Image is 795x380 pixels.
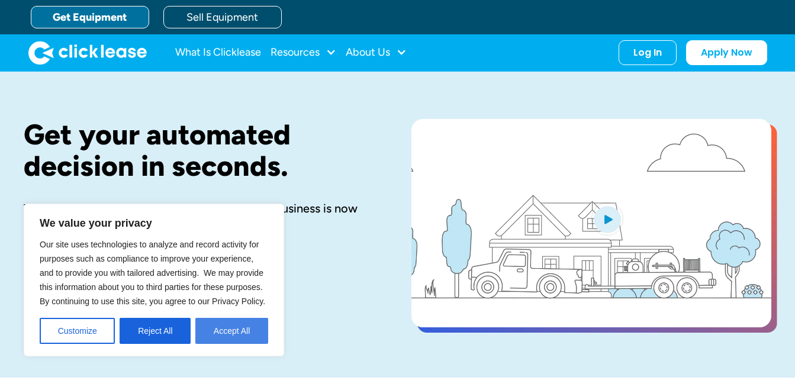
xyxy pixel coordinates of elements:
[24,119,374,182] h1: Get your automated decision in seconds.
[411,119,771,327] a: open lightbox
[591,202,623,236] img: Blue play button logo on a light blue circular background
[40,318,115,344] button: Customize
[633,47,662,59] div: Log In
[163,6,282,28] a: Sell Equipment
[24,204,284,356] div: We value your privacy
[40,216,268,230] p: We value your privacy
[28,41,147,65] a: home
[195,318,268,344] button: Accept All
[120,318,191,344] button: Reject All
[40,240,265,306] span: Our site uses technologies to analyze and record activity for purposes such as compliance to impr...
[686,40,767,65] a: Apply Now
[175,41,261,65] a: What Is Clicklease
[28,41,147,65] img: Clicklease logo
[24,201,374,231] div: The equipment you need to start or grow your business is now affordable with Clicklease.
[31,6,149,28] a: Get Equipment
[271,41,336,65] div: Resources
[346,41,407,65] div: About Us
